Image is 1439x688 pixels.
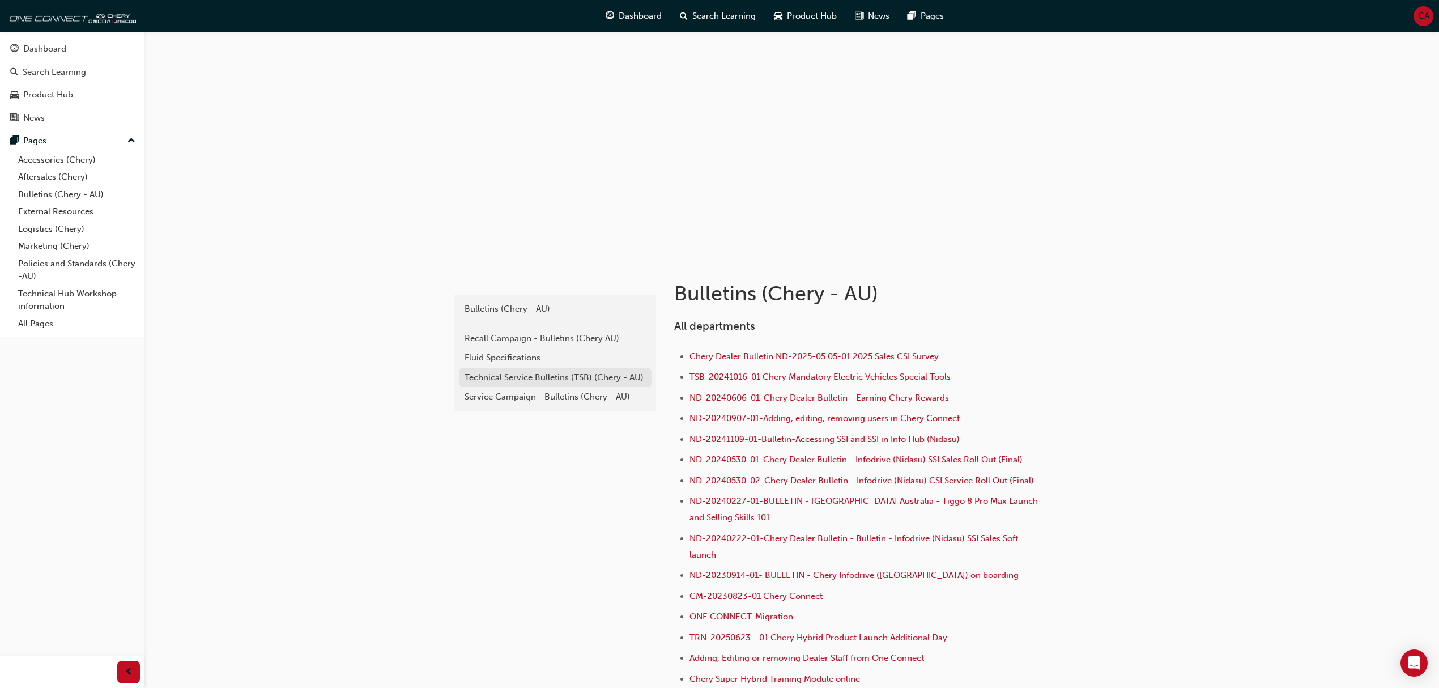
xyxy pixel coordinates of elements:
[689,393,949,403] a: ND-20240606-01-Chery Dealer Bulletin - Earning Chery Rewards
[692,10,756,23] span: Search Learning
[5,62,140,83] a: Search Learning
[465,332,646,345] div: Recall Campaign - Bulletins (Chery AU)
[23,134,46,147] div: Pages
[606,9,614,23] span: guage-icon
[846,5,899,28] a: news-iconNews
[671,5,765,28] a: search-iconSearch Learning
[23,112,45,125] div: News
[1400,649,1428,677] div: Open Intercom Messenger
[787,10,837,23] span: Product Hub
[689,674,860,684] a: Chery Super Hybrid Training Module online
[465,371,646,384] div: Technical Service Bulletins (TSB) (Chery - AU)
[459,368,652,388] a: Technical Service Bulletins (TSB) (Chery - AU)
[619,10,662,23] span: Dashboard
[689,632,947,643] a: TRN-20250623 - 01 Chery Hybrid Product Launch Additional Day
[5,36,140,130] button: DashboardSearch LearningProduct HubNews
[10,67,18,78] span: search-icon
[855,9,863,23] span: news-icon
[689,434,960,444] a: ND-20241109-01-Bulletin-Accessing SSI and SSI in Info Hub (Nidasu)
[465,390,646,404] div: Service Campaign - Bulletins (Chery - AU)
[14,186,140,203] a: Bulletins (Chery - AU)
[14,255,140,285] a: Policies and Standards (Chery -AU)
[5,84,140,105] a: Product Hub
[597,5,671,28] a: guage-iconDashboard
[689,351,939,362] a: Chery Dealer Bulletin ND-2025-05.05-01 2025 Sales CSI Survey
[14,151,140,169] a: Accessories (Chery)
[689,611,793,622] a: ONE CONNECT-Migration
[765,5,846,28] a: car-iconProduct Hub
[674,281,1046,306] h1: Bulletins (Chery - AU)
[10,44,19,54] span: guage-icon
[14,315,140,333] a: All Pages
[10,90,19,100] span: car-icon
[459,329,652,349] a: Recall Campaign - Bulletins (Chery AU)
[680,9,688,23] span: search-icon
[689,533,1020,560] a: ND-20240222-01-Chery Dealer Bulletin - Bulletin - Infodrive (Nidasu) SSI Sales Soft launch
[23,66,86,79] div: Search Learning
[127,134,135,148] span: up-icon
[1414,6,1433,26] button: CA
[689,455,1023,465] a: ND-20240530-01-Chery Dealer Bulletin - Infodrive (Nidasu) SSI Sales Roll Out (Final)
[774,9,782,23] span: car-icon
[5,39,140,60] a: Dashboard
[14,220,140,238] a: Logistics (Chery)
[459,299,652,319] a: Bulletins (Chery - AU)
[689,413,960,423] a: ND-20240907-01-Adding, editing, removing users in Chery Connect
[899,5,953,28] a: pages-iconPages
[689,475,1034,486] a: ND-20240530-02-Chery Dealer Bulletin - Infodrive (Nidasu) CSI Service Roll Out (Final)
[6,5,136,27] img: oneconnect
[10,136,19,146] span: pages-icon
[23,43,66,56] div: Dashboard
[689,653,924,663] a: Adding, Editing or removing Dealer Staff from One Connect
[689,570,1019,580] a: ND-20230914-01- BULLETIN - Chery Infodrive ([GEOGRAPHIC_DATA]) on boarding
[125,665,133,679] span: prev-icon
[5,130,140,151] button: Pages
[459,348,652,368] a: Fluid Specifications
[5,108,140,129] a: News
[674,320,755,333] span: All departments
[459,387,652,407] a: Service Campaign - Bulletins (Chery - AU)
[689,372,951,382] a: TSB-20241016-01 Chery Mandatory Electric Vehicles Special Tools
[10,113,19,124] span: news-icon
[868,10,889,23] span: News
[14,168,140,186] a: Aftersales (Chery)
[465,351,646,364] div: Fluid Specifications
[23,88,73,101] div: Product Hub
[14,285,140,315] a: Technical Hub Workshop information
[908,9,916,23] span: pages-icon
[465,303,646,316] div: Bulletins (Chery - AU)
[921,10,944,23] span: Pages
[14,203,140,220] a: External Resources
[1418,10,1429,23] span: CA
[689,496,1040,523] a: ND-20240227-01-BULLETIN - [GEOGRAPHIC_DATA] Australia - Tiggo 8 Pro Max Launch and Selling Skills...
[689,591,823,601] a: CM-20230823-01 Chery Connect
[14,237,140,255] a: Marketing (Chery)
